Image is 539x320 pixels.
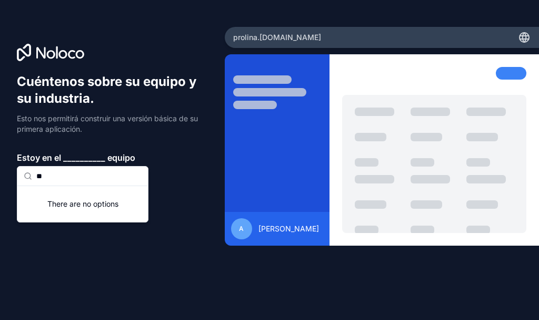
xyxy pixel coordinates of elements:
[17,186,148,222] div: There are no options
[17,152,61,163] font: Estoy en el
[107,152,135,163] font: equipo
[258,224,319,233] font: [PERSON_NAME]
[17,74,196,106] font: Cuéntenos sobre su equipo y su industria.
[17,114,198,133] font: Esto nos permitirá construir una versión básica de su primera aplicación.
[17,186,148,222] div: Sugerencias
[257,33,321,42] font: .[DOMAIN_NAME]
[503,284,528,309] iframe: Chat en vivo de Intercom
[233,33,257,42] font: prolina
[63,152,105,163] font: __________
[239,225,244,232] font: A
